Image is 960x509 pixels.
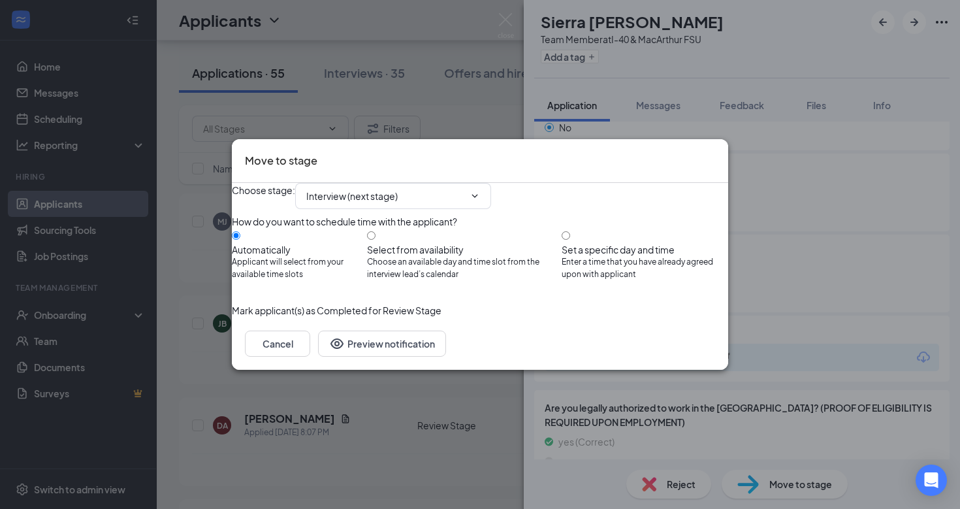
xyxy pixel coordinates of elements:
h3: Move to stage [245,152,317,169]
svg: Eye [329,336,345,352]
div: Open Intercom Messenger [916,465,947,496]
span: Choose an available day and time slot from the interview lead’s calendar [367,256,562,281]
span: Mark applicant(s) as Completed for Review Stage [232,303,441,318]
span: Enter a time that you have already agreed upon with applicant [562,256,728,281]
button: Preview notificationEye [318,331,446,357]
div: Select from availability [367,243,562,256]
button: Cancel [245,331,310,357]
svg: ChevronDown [470,191,480,201]
div: Automatically [232,243,367,256]
span: Choose stage : [232,183,295,209]
div: How do you want to schedule time with the applicant? [232,214,728,229]
span: Applicant will select from your available time slots [232,256,367,281]
div: Set a specific day and time [562,243,728,256]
